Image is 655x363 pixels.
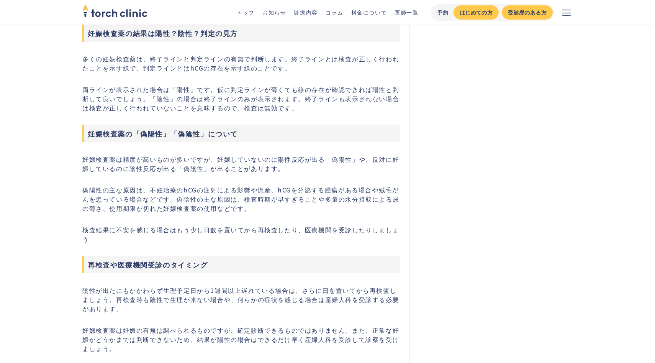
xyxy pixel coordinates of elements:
[82,54,400,72] p: 多くの妊娠検査薬は、終了ラインと判定ラインの有無で判断します。終了ラインとは検査が正しく行われたことを示す線で、判定ラインとはhCGの存在を示す線のことです。
[82,154,400,173] p: 妊娠検査薬は精度が高いものが多いですが、妊娠していないのに陽性反応が出る「偽陽性」や、反対に妊娠しているのに陰性反応が出る「偽陰性」が出ることがあります。
[82,85,400,112] p: 両ラインが表示された場合は「陽性」です。仮に判定ラインが薄くても線の存在が確認できれば陽性と判断して良いでしょう。「陰性」の場合は終了ラインのみが表示されます。終了ラインも表示されない場合は検査...
[237,8,255,16] a: トップ
[82,24,400,42] h3: 妊娠検査薬の結果は陽性？陰性？判定の見方
[262,8,286,16] a: お知らせ
[437,8,449,16] div: 予約
[82,256,400,273] h3: 再検査や医療機関受診のタイミング
[82,225,400,243] p: 検査結果に不安を感じる場合はもう少し日数を置いてから再検査したり、医療機関を受診したりしましょう。
[351,8,387,16] a: 料金について
[508,8,547,16] div: 受診歴のある方
[454,5,499,20] a: はじめての方
[294,8,318,16] a: 診療内容
[82,125,400,142] h3: 妊娠検査薬の「偽陽性」「偽陰性」について
[460,8,493,16] div: はじめての方
[82,325,400,353] p: 妊娠検査薬は妊娠の有無は調べられるものですが、確定診断できるものではありません。また、正常な妊娠かどうかまでは判断できないため、結果が陽性の場合はできるだけ早く産婦人科を受診して診察を受けましょう。
[82,286,400,313] p: 陰性が出たにもかかわらず生理予定日から1週間以上遅れている場合は、さらに日を置いてから再検査しましょう。再検査時も陰性で生理が来ない場合や、何らかの症状を感じる場合は産婦人科を受診する必要があります。
[326,8,344,16] a: コラム
[82,2,147,19] img: torch clinic
[502,5,553,20] a: 受診歴のある方
[395,8,418,16] a: 医師一覧
[82,185,400,213] p: 偽陽性の主な原因は、不妊治療のhCGの注射による影響や流産、hCGを分泌する腫瘍がある場合や絨毛がんを患っている場合などです。偽陰性の主な原因は、検査時期が早すぎることや多量の水分摂取による尿の...
[82,5,147,19] a: home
